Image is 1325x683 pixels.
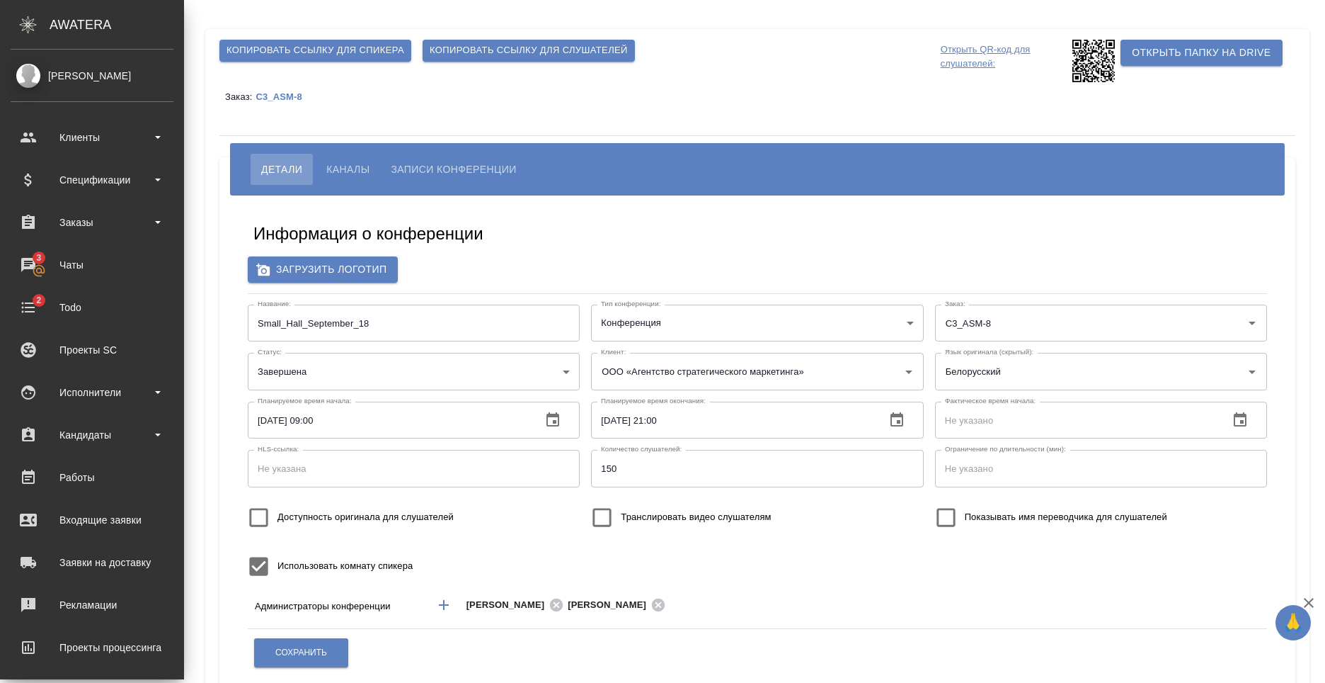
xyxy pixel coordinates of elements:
[427,588,461,622] button: Добавить менеджера
[11,509,173,531] div: Входящие заявки
[1242,313,1262,333] button: Open
[248,256,398,283] label: Загрузить логотип
[4,290,180,325] a: 2Todo
[1132,44,1270,62] span: Открыть папку на Drive
[226,43,404,59] span: Копировать ссылку для спикера
[591,402,873,439] input: Не указано
[568,597,670,614] div: [PERSON_NAME]
[899,362,919,382] button: Open
[4,332,180,368] a: Проекты SC
[11,467,173,488] div: Работы
[4,630,180,665] a: Проекты процессинга
[4,247,180,283] a: 3Чаты
[254,638,348,667] button: Сохранить
[621,510,771,524] span: Транслировать видео слушателям
[11,424,173,446] div: Кандидаты
[4,502,180,538] a: Входящие заявки
[965,510,1167,524] span: Показывать имя переводчика для слушателей
[256,91,312,102] a: C3_ASM-8
[591,305,923,341] div: Конференция
[11,637,173,658] div: Проекты процессинга
[259,261,386,278] span: Загрузить логотип
[255,599,423,614] p: Администраторы конференции
[1120,40,1282,66] button: Открыть папку на Drive
[11,68,173,84] div: [PERSON_NAME]
[11,127,173,148] div: Клиенты
[4,460,180,495] a: Работы
[941,40,1069,82] p: Открыть QR-код для слушателей:
[430,43,628,59] span: Копировать ссылку для слушателей
[11,382,173,403] div: Исполнители
[423,40,635,62] button: Копировать ссылку для слушателей
[1169,604,1171,606] button: Open
[11,254,173,276] div: Чаты
[326,161,369,178] span: Каналы
[391,161,516,178] span: Записи конференции
[253,222,483,245] h5: Информация о конференции
[4,587,180,623] a: Рекламации
[277,559,413,573] span: Использовать комнату спикера
[1275,605,1311,640] button: 🙏
[28,293,50,307] span: 2
[11,212,173,233] div: Заказы
[466,598,553,612] span: [PERSON_NAME]
[11,169,173,191] div: Спецификации
[248,450,580,487] input: Не указана
[225,91,256,102] p: Заказ:
[11,594,173,616] div: Рекламации
[466,597,568,614] div: [PERSON_NAME]
[591,450,923,487] input: Не указано
[935,450,1267,487] input: Не указано
[1242,362,1262,382] button: Open
[11,339,173,361] div: Проекты SC
[277,510,454,524] span: Доступность оригинала для слушателей
[248,402,530,439] input: Не указано
[248,353,580,390] div: Завершена
[11,297,173,318] div: Todo
[568,598,655,612] span: [PERSON_NAME]
[28,251,50,265] span: 3
[4,545,180,580] a: Заявки на доставку
[935,402,1217,439] input: Не указано
[11,552,173,573] div: Заявки на доставку
[219,40,411,62] button: Копировать ссылку для спикера
[261,161,302,178] span: Детали
[50,11,184,39] div: AWATERA
[248,305,580,341] input: Не указан
[1281,608,1305,638] span: 🙏
[275,647,327,659] span: Сохранить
